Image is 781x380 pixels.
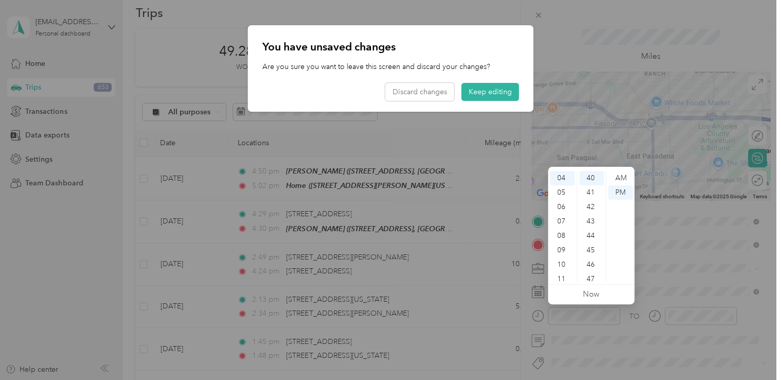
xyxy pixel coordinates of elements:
div: 05 [550,185,575,200]
div: 45 [579,243,604,257]
div: 10 [550,257,575,272]
div: 04 [550,171,575,185]
div: 44 [579,229,604,243]
p: Are you sure you want to leave this screen and discard your changes? [262,61,519,72]
div: 06 [550,200,575,214]
div: 40 [579,171,604,185]
div: 43 [579,214,604,229]
div: AM [608,171,633,185]
p: You have unsaved changes [262,40,519,54]
div: 41 [579,185,604,200]
button: Discard changes [385,83,454,101]
div: 08 [550,229,575,243]
button: Keep editing [461,83,519,101]
div: 07 [550,214,575,229]
div: 09 [550,243,575,257]
div: PM [608,185,633,200]
a: Now [583,289,599,299]
div: 47 [579,272,604,286]
div: 11 [550,272,575,286]
iframe: Everlance-gr Chat Button Frame [723,322,781,380]
div: 42 [579,200,604,214]
div: 46 [579,257,604,272]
